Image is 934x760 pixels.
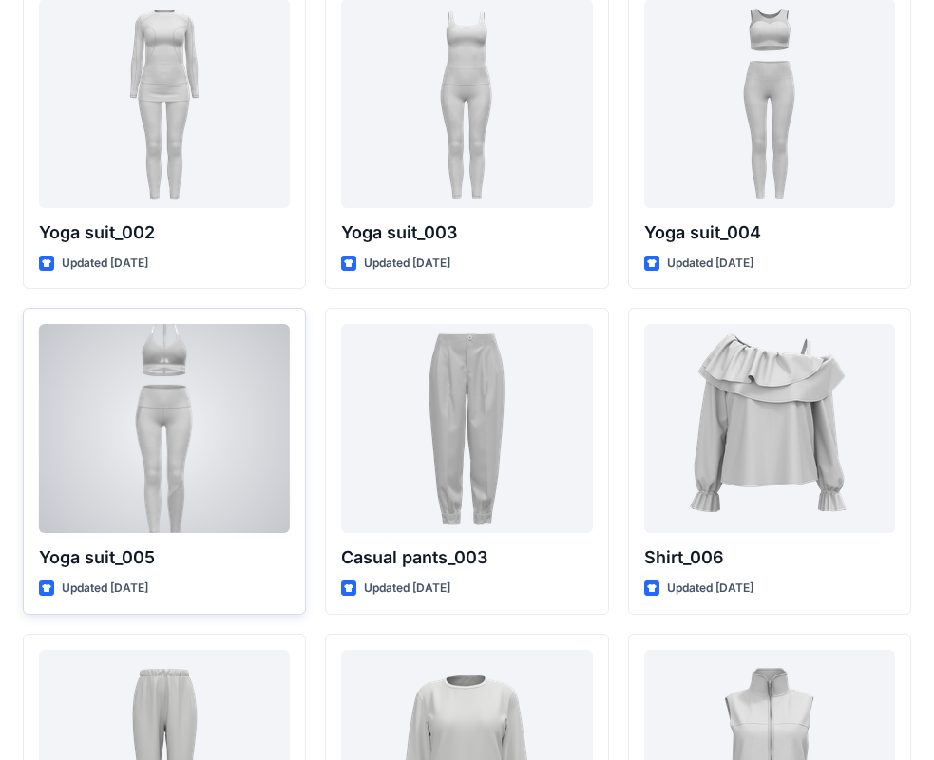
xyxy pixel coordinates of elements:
p: Updated [DATE] [364,579,450,598]
a: Shirt_006 [644,324,895,533]
a: Yoga suit_005 [39,324,290,533]
p: Updated [DATE] [667,579,753,598]
p: Updated [DATE] [364,254,450,274]
p: Shirt_006 [644,544,895,571]
p: Casual pants_003 [341,544,592,571]
p: Yoga suit_005 [39,544,290,571]
p: Updated [DATE] [667,254,753,274]
p: Yoga suit_004 [644,219,895,246]
p: Yoga suit_003 [341,219,592,246]
a: Casual pants_003 [341,324,592,533]
p: Updated [DATE] [62,579,148,598]
p: Updated [DATE] [62,254,148,274]
p: Yoga suit_002 [39,219,290,246]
